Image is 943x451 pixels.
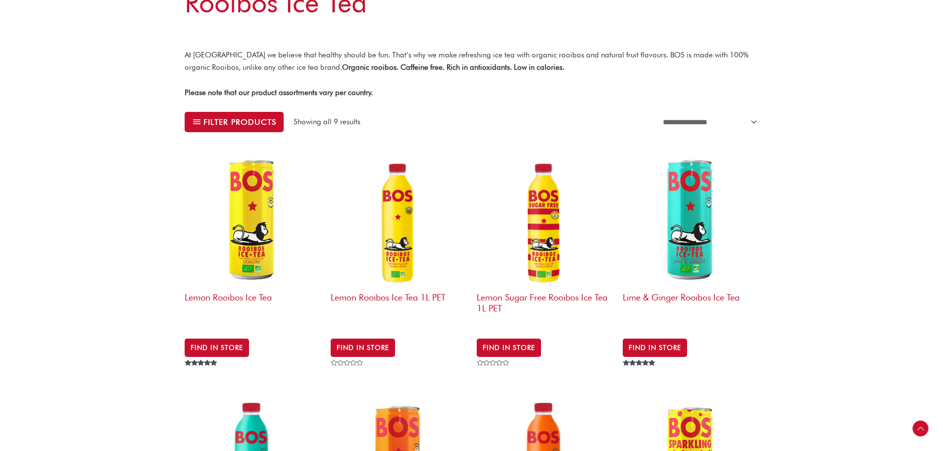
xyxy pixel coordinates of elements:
[185,151,321,330] a: Lemon Rooibos Ice Tea
[331,151,467,330] a: Lemon Rooibos Ice Tea 1L PET
[623,151,759,330] a: Lime & Ginger Rooibos Ice Tea
[185,49,759,74] p: At [GEOGRAPHIC_DATA] we believe that healthy should be fun. That’s why we make refreshing ice tea...
[185,88,373,97] strong: Please note that our product assortments vary per country.
[331,339,395,356] a: BUY IN STORE
[203,118,276,126] span: Filter products
[185,151,321,287] img: EU_BOS_1L_Lemon
[331,151,467,287] img: Bos Lemon Ice Tea
[657,112,759,132] select: Shop order
[477,151,613,330] a: Lemon Sugar Free Rooibos Ice Tea 1L PET
[185,360,219,389] span: Rated out of 5
[623,151,759,287] img: EU_BOS_250ml_L&G
[623,339,687,356] a: BUY IN STORE
[294,116,360,128] p: Showing all 9 results
[623,287,759,325] h2: Lime & Ginger Rooibos Ice Tea
[185,287,321,325] h2: Lemon Rooibos Ice Tea
[477,151,613,287] img: Bos Lemon Ice Tea PET
[477,339,541,356] a: Buy in Store
[331,287,467,325] h2: Lemon Rooibos Ice Tea 1L PET
[185,339,249,356] a: BUY IN STORE
[185,112,284,133] button: Filter products
[623,360,657,389] span: Rated out of 5
[477,287,613,325] h2: Lemon Sugar Free Rooibos Ice Tea 1L PET
[342,63,564,72] strong: Organic rooibos. Caffeine free. Rich in antioxidants. Low in calories.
